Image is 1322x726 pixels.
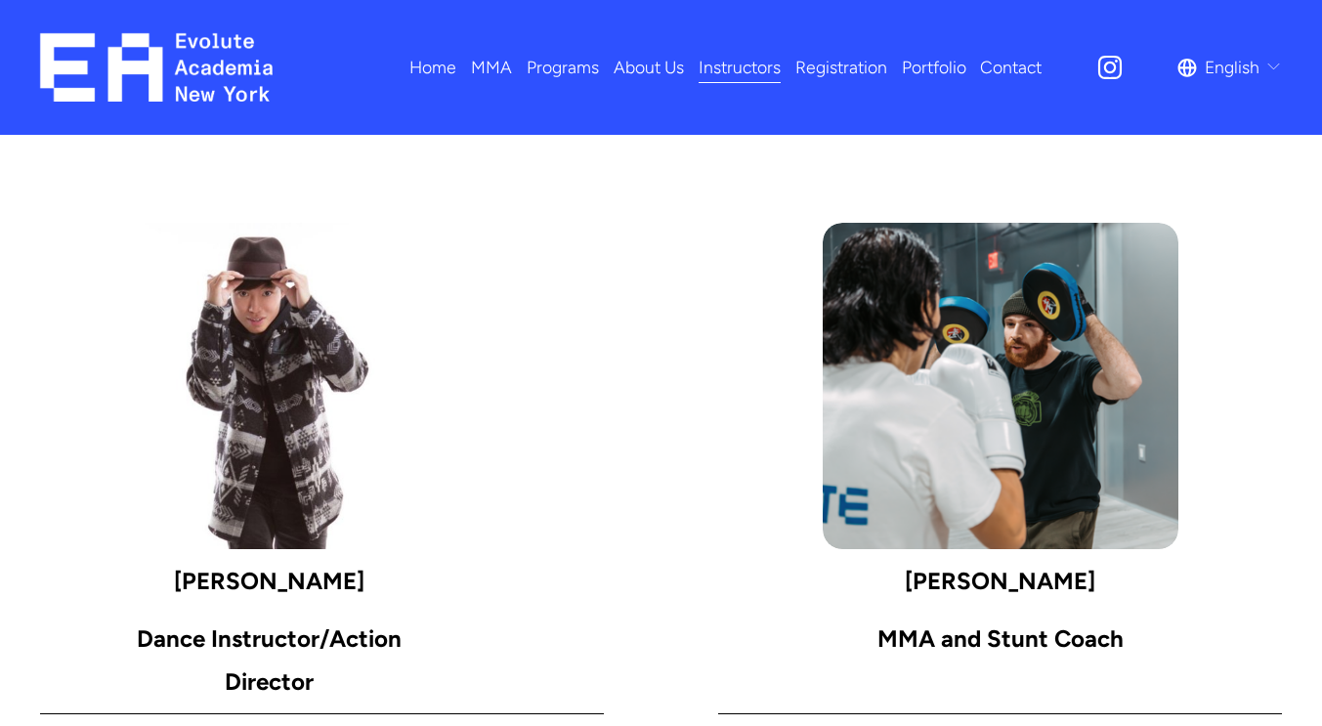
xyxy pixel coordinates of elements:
[902,50,966,84] a: Portfolio
[1095,53,1125,82] a: Instagram
[137,624,407,695] strong: Dance Instructor/Action Director
[1177,50,1283,84] div: language picker
[527,50,599,84] a: folder dropdown
[40,33,274,102] img: EA
[980,50,1042,84] a: Contact
[174,567,364,595] strong: [PERSON_NAME]
[795,50,887,84] a: Registration
[471,52,512,83] span: MMA
[527,52,599,83] span: Programs
[614,50,684,84] a: About Us
[905,567,1095,595] strong: [PERSON_NAME]
[1205,52,1259,83] span: English
[409,50,456,84] a: Home
[877,624,1124,653] strong: MMA and Stunt Coach
[699,50,781,84] a: Instructors
[471,50,512,84] a: folder dropdown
